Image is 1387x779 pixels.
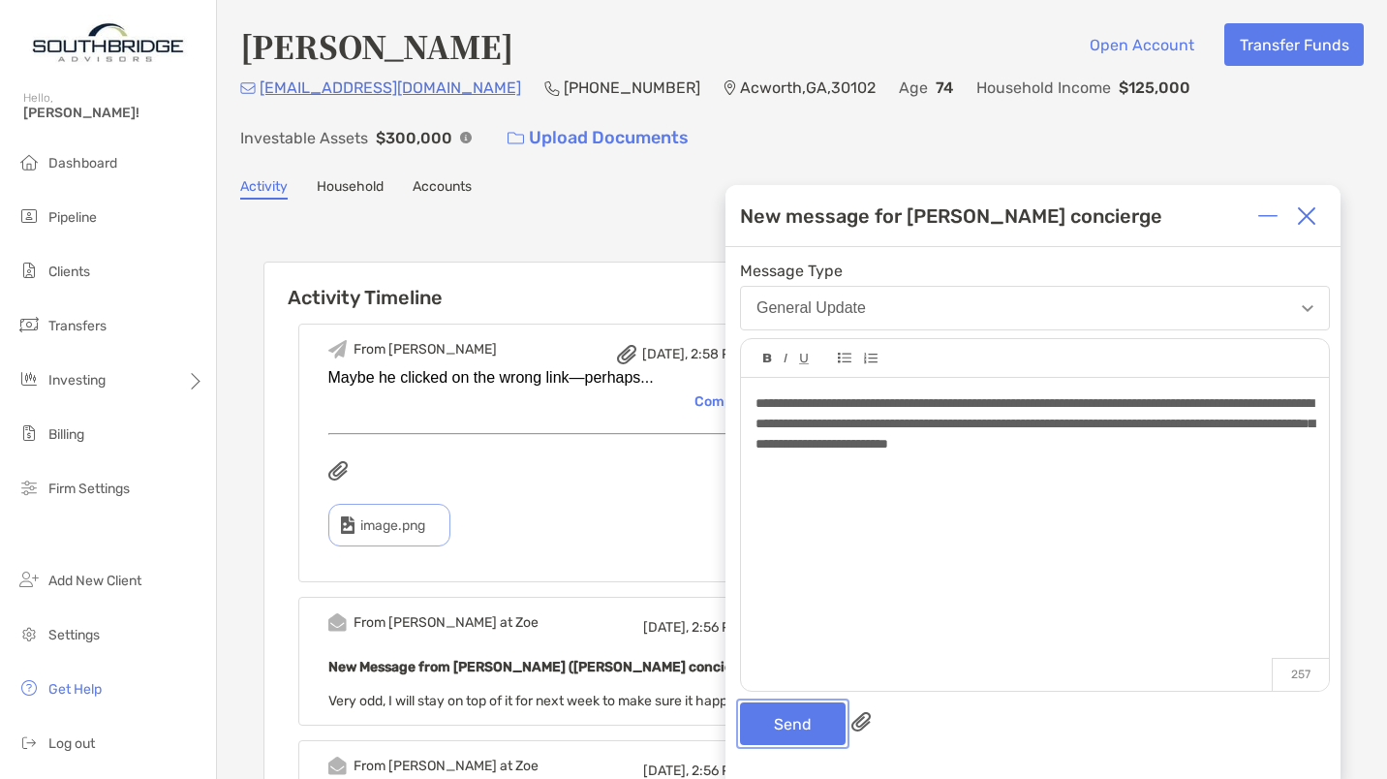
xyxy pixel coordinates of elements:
[240,126,368,150] p: Investable Assets
[17,367,41,390] img: investing icon
[48,573,141,589] span: Add New Client
[328,659,758,675] b: New Message from [PERSON_NAME] ([PERSON_NAME] concierge)
[851,712,871,732] img: paperclip attachments
[328,757,347,775] img: Event icon
[328,613,347,632] img: Event icon
[240,23,513,68] h4: [PERSON_NAME]
[784,354,787,363] img: Editor control icon
[48,426,84,443] span: Billing
[17,622,41,645] img: settings icon
[240,178,288,200] a: Activity
[544,80,560,96] img: Phone Icon
[376,126,452,150] p: $300,000
[17,731,41,754] img: logout icon
[1074,23,1209,66] button: Open Account
[863,353,878,364] img: Editor control icon
[694,393,839,410] div: Complete message
[1258,206,1278,226] img: Expand or collapse
[643,619,689,636] span: [DATE],
[17,150,41,173] img: dashboard icon
[691,346,761,362] span: 2:58 PM ED
[740,262,1330,280] span: Message Type
[48,155,117,171] span: Dashboard
[495,117,701,159] a: Upload Documents
[617,345,636,364] img: attachment
[328,693,754,709] span: Very odd, I will stay on top of it for next week to make sure it happens.
[48,209,97,226] span: Pipeline
[1297,206,1316,226] img: Close
[643,763,689,779] span: [DATE],
[17,568,41,591] img: add_new_client icon
[354,341,497,358] div: From [PERSON_NAME]
[48,318,107,334] span: Transfers
[1272,658,1329,691] p: 257
[360,517,425,534] span: image.png
[799,354,809,364] img: Editor control icon
[341,516,354,534] img: type
[328,461,348,481] img: attachments
[756,299,866,317] div: General Update
[936,76,953,100] p: 74
[899,76,928,100] p: Age
[328,340,347,358] img: Event icon
[48,735,95,752] span: Log out
[413,178,472,200] a: Accounts
[48,481,130,497] span: Firm Settings
[763,354,772,363] img: Editor control icon
[48,681,102,698] span: Get Help
[1119,76,1190,100] p: $125,000
[240,82,256,94] img: Email Icon
[508,132,524,145] img: button icon
[724,80,736,96] img: Location Icon
[23,8,193,78] img: Zoe Logo
[460,132,472,143] img: Info Icon
[48,627,100,643] span: Settings
[740,204,1162,228] div: New message for [PERSON_NAME] concierge
[838,353,851,363] img: Editor control icon
[17,313,41,336] img: transfers icon
[642,346,688,362] span: [DATE],
[740,286,1330,330] button: General Update
[260,76,521,100] p: [EMAIL_ADDRESS][DOMAIN_NAME]
[328,369,839,387] div: Maybe he clicked on the wrong link—perhaps...
[740,702,846,745] button: Send
[17,421,41,445] img: billing icon
[17,676,41,700] img: get-help icon
[48,264,90,280] span: Clients
[17,259,41,282] img: clients icon
[48,372,106,389] span: Investing
[1302,305,1313,312] img: Open dropdown arrow
[17,204,41,228] img: pipeline icon
[692,763,761,779] span: 2:56 PM ED
[976,76,1111,100] p: Household Income
[692,619,761,636] span: 2:56 PM ED
[317,178,384,200] a: Household
[264,263,902,309] h6: Activity Timeline
[740,76,876,100] p: Acworth , GA , 30102
[17,476,41,499] img: firm-settings icon
[23,105,204,121] span: [PERSON_NAME]!
[1224,23,1364,66] button: Transfer Funds
[354,614,539,631] div: From [PERSON_NAME] at Zoe
[564,76,700,100] p: [PHONE_NUMBER]
[354,758,539,774] div: From [PERSON_NAME] at Zoe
